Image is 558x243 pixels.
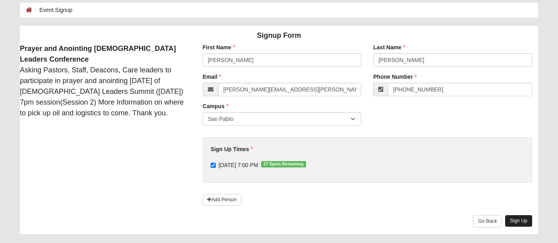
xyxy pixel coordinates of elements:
[211,163,216,168] input: [DATE] 7:00 PM27 Spots Remaining
[32,6,72,14] li: Event Signup
[373,73,417,81] label: Phone Number
[261,161,306,167] span: 27 Spots Remaining
[203,102,229,110] label: Campus
[203,43,235,51] label: First Name
[373,43,405,51] label: Last Name
[473,215,502,227] a: Go Back
[203,73,221,81] label: Email
[203,194,241,206] a: Add Person
[219,162,258,168] span: [DATE] 7:00 PM
[211,145,253,153] label: Sign Up Times
[505,215,532,227] a: Sign Up
[20,31,538,40] h4: Signup Form
[20,45,176,63] strong: Prayer and Anointing [DEMOGRAPHIC_DATA] Leaders Conference
[14,43,191,119] div: Asking Pastors, Staff, Deacons, Care leaders to participate in prayer and anointing [DATE] of [DE...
